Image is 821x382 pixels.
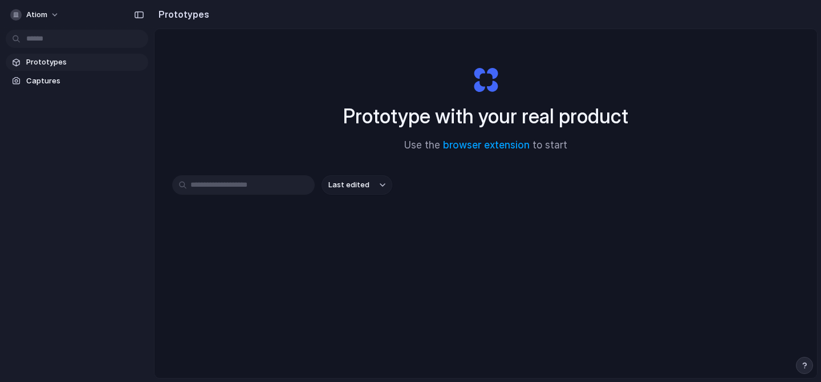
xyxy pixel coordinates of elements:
a: Captures [6,73,148,90]
span: Atiom [26,9,47,21]
a: browser extension [443,139,530,151]
h2: Prototypes [154,7,209,21]
span: Last edited [328,179,369,191]
button: Last edited [322,175,392,195]
button: Atiom [6,6,65,24]
a: Prototypes [6,54,148,71]
span: Prototypes [26,57,144,68]
h1: Prototype with your real product [343,101,628,131]
span: Use the to start [404,138,567,153]
span: Captures [26,75,144,87]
